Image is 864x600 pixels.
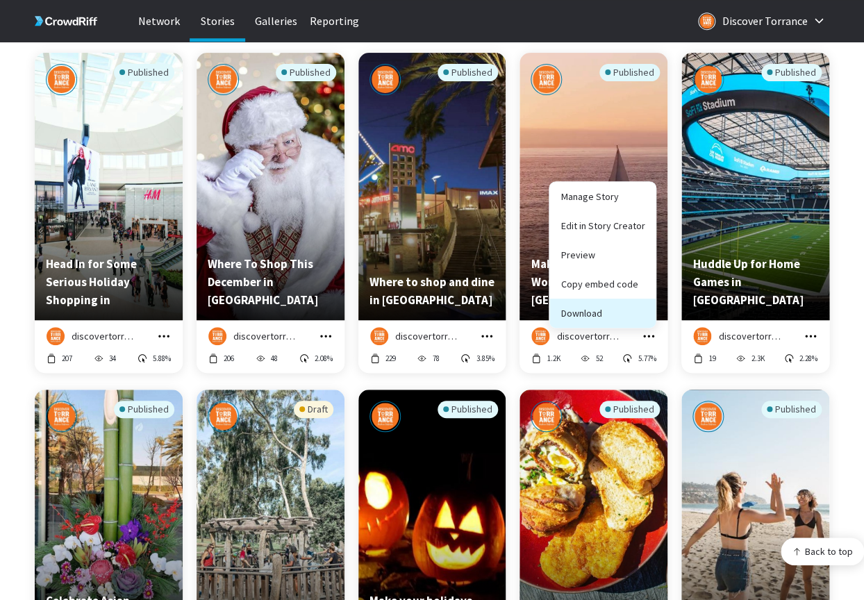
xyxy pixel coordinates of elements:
p: 1.2K [547,353,560,364]
img: discovertorrance [692,64,724,95]
p: discovertorrance [718,329,783,343]
button: 5.77% [622,352,656,365]
img: discovertorrance [531,401,562,432]
button: 206 [208,352,235,365]
p: discovertorrance [72,329,137,343]
img: discovertorrance [531,64,562,95]
p: 19 [708,353,715,364]
a: Preview story titled 'Head In for Some Serious Holiday Shopping in Torrance' [35,310,183,323]
div: Draft [294,401,333,418]
button: 207 [46,352,73,365]
button: 52 [579,352,603,365]
p: discovertorrance [395,329,460,343]
p: Make Your Winter Wonderful in Torrance [531,255,656,309]
img: discovertorrance [46,401,77,432]
button: 3.85% [460,352,495,365]
button: 34 [93,352,117,365]
div: Published [438,401,498,418]
a: Preview story titled 'Where To Shop This December in Torrance' [197,310,344,323]
p: 34 [109,353,116,364]
button: 2.3K [735,352,765,365]
button: 19 [692,352,716,365]
div: Published [438,64,498,81]
button: Back to top [781,537,864,565]
div: Published [599,64,660,81]
a: Preview story titled 'Where to shop and dine in Torrance' [358,310,506,323]
img: discovertorrance [370,327,388,345]
button: 48 [255,352,279,365]
div: Published [114,401,174,418]
p: 78 [432,353,439,364]
p: discovertorrance [233,329,299,343]
button: 1.2K [531,352,560,365]
a: Edit in Story Creator [549,211,656,240]
button: 2.08% [299,352,333,365]
img: discovertorrance [369,401,401,432]
p: 5.77% [638,353,656,364]
p: 5.88% [153,353,171,364]
p: 206 [224,353,234,364]
button: 5.88% [137,352,172,365]
p: 207 [62,353,72,364]
p: Huddle Up for Home Games in Torrance [692,255,818,309]
p: 2.3K [751,353,764,364]
a: Manage Story [549,182,656,211]
img: discovertorrance [208,401,239,432]
img: discovertorrance [369,64,401,95]
button: 2.28% [783,352,818,365]
div: Published [276,64,336,81]
img: discovertorrance [692,401,724,432]
p: Where To Shop This December in Torrance [208,255,333,309]
p: Discover Torrance [722,10,808,32]
div: Published [761,401,822,418]
img: discovertorrance [693,327,711,345]
p: 2.08% [315,353,333,364]
button: 78 [416,352,440,365]
p: 48 [271,353,278,364]
div: Published [114,64,174,81]
p: 2.28% [799,353,817,364]
button: 229 [369,352,397,365]
p: Head In for Some Serious Holiday Shopping in Torrance [46,255,172,309]
p: 229 [385,353,396,364]
img: discovertorrance [208,327,226,345]
a: Preview story titled 'Huddle Up for Home Games in Torrance' [681,310,829,323]
p: 52 [595,353,602,364]
p: Where to shop and dine in Torrance [369,273,495,309]
img: discovertorrance [531,327,549,345]
button: Download [549,299,656,328]
p: 3.85% [476,353,494,364]
a: Preview [549,240,656,269]
button: Copy embed code [549,269,656,299]
div: Published [599,401,660,418]
a: Preview story titled 'Make Your Winter Wonderful in Torrance' [520,310,667,323]
img: discovertorrance [46,64,77,95]
p: discovertorrance [556,329,622,343]
img: discovertorrance [208,64,239,95]
img: Logo for Discover Torrance [698,12,715,30]
div: Published [761,64,822,81]
img: discovertorrance [47,327,65,345]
